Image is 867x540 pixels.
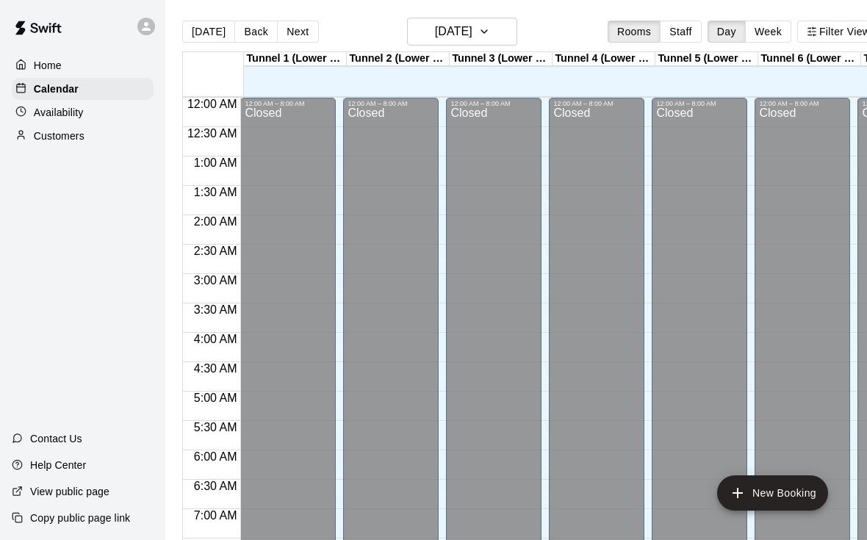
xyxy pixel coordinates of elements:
[184,98,241,110] span: 12:00 AM
[190,186,241,198] span: 1:30 AM
[277,21,318,43] button: Next
[12,54,154,76] a: Home
[190,509,241,522] span: 7:00 AM
[717,475,828,511] button: add
[190,215,241,228] span: 2:00 AM
[190,450,241,463] span: 6:00 AM
[190,303,241,316] span: 3:30 AM
[347,52,450,66] div: Tunnel 2 (Lower Level)
[12,125,154,147] a: Customers
[450,52,553,66] div: Tunnel 3 (Lower Level)
[245,100,331,107] div: 12:00 AM – 8:00 AM
[12,101,154,123] a: Availability
[12,78,154,100] a: Calendar
[655,52,758,66] div: Tunnel 5 (Lower Level)
[30,431,82,446] p: Contact Us
[34,105,84,120] p: Availability
[190,156,241,169] span: 1:00 AM
[34,82,79,96] p: Calendar
[656,100,743,107] div: 12:00 AM – 8:00 AM
[184,127,241,140] span: 12:30 AM
[190,333,241,345] span: 4:00 AM
[234,21,278,43] button: Back
[708,21,746,43] button: Day
[34,129,84,143] p: Customers
[34,58,62,73] p: Home
[608,21,661,43] button: Rooms
[190,392,241,404] span: 5:00 AM
[348,100,434,107] div: 12:00 AM – 8:00 AM
[190,362,241,375] span: 4:30 AM
[190,245,241,257] span: 2:30 AM
[407,18,517,46] button: [DATE]
[30,511,130,525] p: Copy public page link
[190,421,241,433] span: 5:30 AM
[30,458,86,472] p: Help Center
[30,484,109,499] p: View public page
[553,52,655,66] div: Tunnel 4 (Lower Level)
[190,274,241,287] span: 3:00 AM
[244,52,347,66] div: Tunnel 1 (Lower Level)
[660,21,702,43] button: Staff
[190,480,241,492] span: 6:30 AM
[759,100,846,107] div: 12:00 AM – 8:00 AM
[758,52,861,66] div: Tunnel 6 (Lower Level)
[553,100,640,107] div: 12:00 AM – 8:00 AM
[435,21,472,42] h6: [DATE]
[745,21,791,43] button: Week
[450,100,537,107] div: 12:00 AM – 8:00 AM
[182,21,235,43] button: [DATE]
